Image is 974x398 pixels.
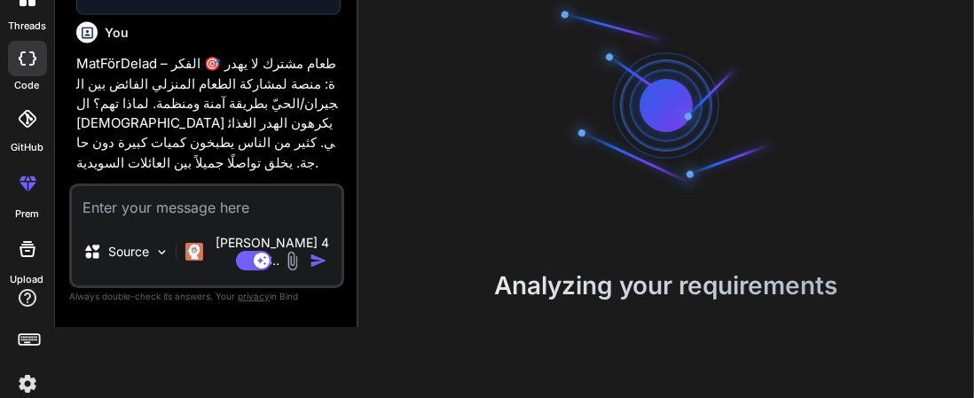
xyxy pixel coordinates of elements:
[185,243,203,261] img: Claude 4 Sonnet
[358,267,974,304] h2: Analyzing your requirements
[108,243,149,261] p: Source
[11,272,44,287] label: Upload
[15,207,39,222] label: prem
[8,19,46,34] label: threads
[11,140,43,155] label: GitHub
[105,24,129,42] h6: You
[238,291,270,301] span: privacy
[15,78,40,93] label: code
[76,54,341,174] p: MatFörDelad – طعام مشترك لا يهدر 🎯 الفكرة: منصة لمشاركة الطعام المنزلي الفائض بين الجيران/الحيّ ب...
[69,288,344,305] p: Always double-check its answers. Your in Bind
[210,234,334,269] p: [PERSON_NAME] 4 S..
[596,325,753,347] span: Analyzing requirements
[154,245,169,260] img: Pick Models
[310,252,327,269] img: icon
[282,251,302,271] img: attachment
